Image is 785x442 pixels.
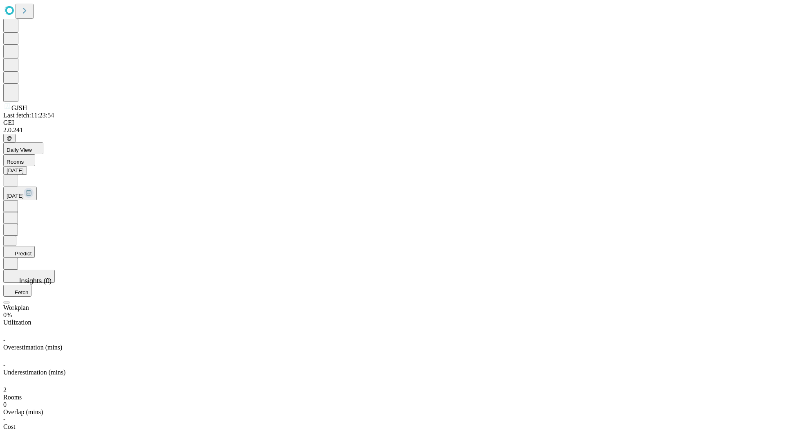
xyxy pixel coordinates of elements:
[3,304,29,311] span: Workplan
[3,344,62,351] span: Overestimation (mins)
[3,408,43,415] span: Overlap (mins)
[3,401,7,408] span: 0
[3,246,35,258] button: Predict
[3,423,15,430] span: Cost
[3,416,5,423] span: -
[3,166,27,175] button: [DATE]
[11,104,27,111] span: GJSH
[3,154,35,166] button: Rooms
[3,187,37,200] button: [DATE]
[3,386,7,393] span: 2
[3,336,5,343] span: -
[3,285,31,297] button: Fetch
[7,193,24,199] span: [DATE]
[3,119,782,126] div: GEI
[7,135,12,141] span: @
[3,142,43,154] button: Daily View
[3,126,782,134] div: 2.0.241
[3,134,16,142] button: @
[3,112,54,119] span: Last fetch: 11:23:54
[3,361,5,368] span: -
[7,147,32,153] span: Daily View
[3,311,12,318] span: 0%
[3,394,22,401] span: Rooms
[7,159,24,165] span: Rooms
[3,319,31,326] span: Utilization
[3,369,65,376] span: Underestimation (mins)
[3,270,55,283] button: Insights (0)
[19,277,52,284] span: Insights (0)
